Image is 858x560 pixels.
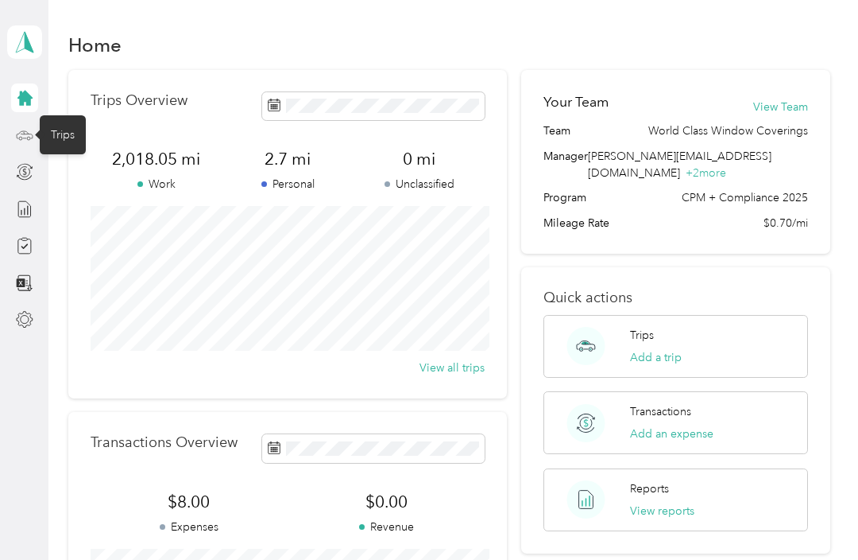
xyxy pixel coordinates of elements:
[419,360,485,376] button: View all trips
[91,148,222,170] span: 2,018.05 mi
[40,115,86,154] div: Trips
[763,215,808,231] span: $0.70/mi
[91,519,288,535] p: Expenses
[630,426,713,442] button: Add an expense
[543,215,609,231] span: Mileage Rate
[91,92,187,109] p: Trips Overview
[354,148,485,170] span: 0 mi
[769,471,858,560] iframe: Everlance-gr Chat Button Frame
[543,290,809,306] p: Quick actions
[354,176,485,192] p: Unclassified
[630,503,694,519] button: View reports
[588,150,771,180] span: [PERSON_NAME][EMAIL_ADDRESS][DOMAIN_NAME]
[682,189,808,206] span: CPM + Compliance 2025
[68,37,122,53] h1: Home
[222,176,354,192] p: Personal
[222,148,354,170] span: 2.7 mi
[91,491,288,513] span: $8.00
[648,122,808,139] span: World Class Window Coverings
[288,519,485,535] p: Revenue
[91,176,222,192] p: Work
[543,92,609,112] h2: Your Team
[543,148,588,181] span: Manager
[630,480,669,497] p: Reports
[630,327,654,344] p: Trips
[543,122,570,139] span: Team
[753,99,808,115] button: View Team
[91,434,238,451] p: Transactions Overview
[630,349,682,366] button: Add a trip
[543,189,586,206] span: Program
[288,491,485,513] span: $0.00
[686,166,726,180] span: + 2 more
[630,403,691,420] p: Transactions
